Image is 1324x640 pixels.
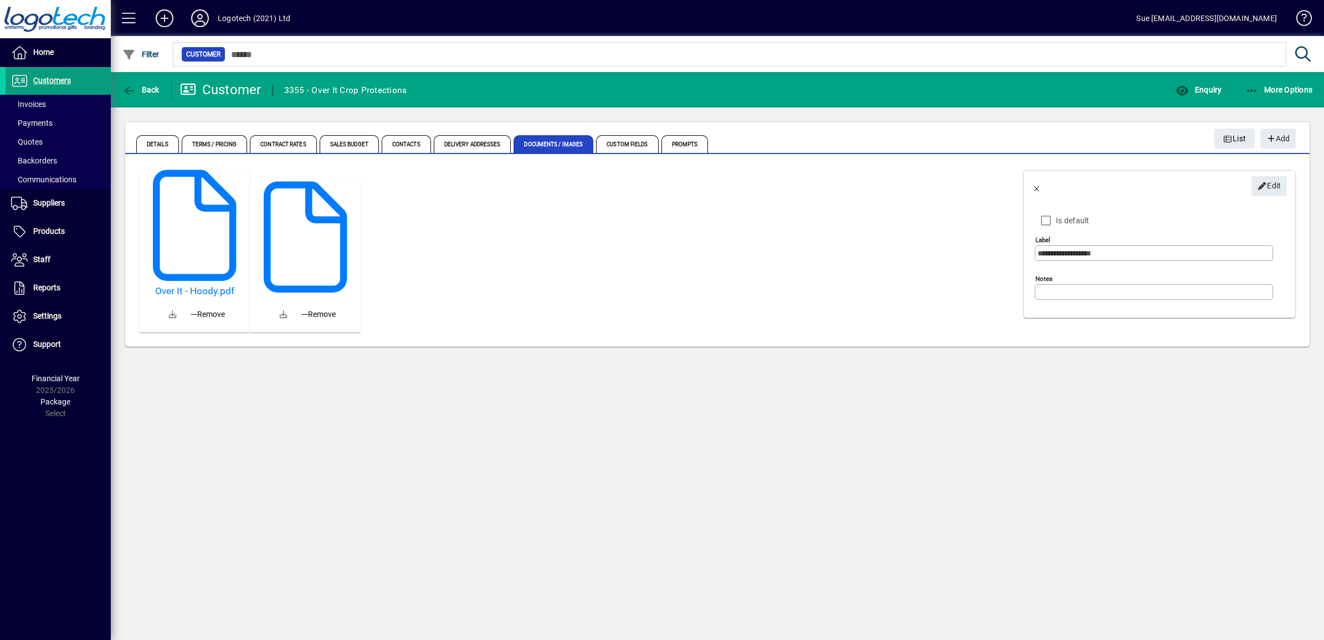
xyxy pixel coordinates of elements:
span: Contacts [382,135,431,153]
span: Details [136,135,179,153]
span: Home [33,48,54,57]
a: Communications [6,170,111,189]
a: Products [6,218,111,245]
span: Back [122,85,160,94]
span: Remove [301,309,336,320]
span: Add [1266,130,1290,148]
button: Back [1024,173,1050,199]
button: Add [147,8,182,28]
span: Customers [33,76,71,85]
span: Support [33,340,61,349]
span: Staff [33,255,50,264]
span: Products [33,227,65,235]
span: Customer [186,49,220,60]
span: More Options [1245,85,1313,94]
button: Back [120,80,162,100]
div: Sue [EMAIL_ADDRESS][DOMAIN_NAME] [1136,9,1277,27]
span: Payments [11,119,53,127]
mat-label: Label [1035,236,1050,244]
span: Custom Fields [596,135,658,153]
a: Suppliers [6,190,111,217]
button: List [1214,129,1255,149]
a: Backorders [6,151,111,170]
a: Over It - Hoody.pdf [143,285,245,297]
span: Reports [33,283,60,292]
a: Staff [6,246,111,274]
a: Quotes [6,132,111,151]
a: Support [6,331,111,359]
span: Terms / Pricing [182,135,248,153]
span: Backorders [11,156,57,165]
span: Edit [1258,177,1281,195]
div: Customer [180,81,261,99]
span: Package [40,397,70,406]
div: 3355 - Over It Crop Protections [284,81,407,99]
span: Settings [33,311,61,320]
span: Remove [191,309,225,320]
span: Quotes [11,137,43,146]
button: Add [1260,129,1296,149]
a: Settings [6,303,111,330]
span: Communications [11,175,76,184]
a: Reports [6,274,111,302]
a: Download [270,301,297,328]
span: List [1223,130,1246,148]
span: Prompts [661,135,709,153]
span: Enquiry [1176,85,1222,94]
span: Documents / Images [514,135,593,153]
div: Logotech (2021) Ltd [218,9,290,27]
mat-label: Notes [1035,275,1053,283]
span: Suppliers [33,198,65,207]
span: Delivery Addresses [434,135,511,153]
a: Invoices [6,95,111,114]
span: Contract Rates [250,135,316,153]
span: Filter [122,50,160,59]
button: Edit [1251,176,1287,196]
a: Payments [6,114,111,132]
app-page-header-button: Back [111,80,172,100]
a: Home [6,39,111,66]
span: Invoices [11,100,46,109]
a: Knowledge Base [1288,2,1310,38]
span: Financial Year [32,374,80,383]
button: Enquiry [1173,80,1224,100]
button: Remove [186,304,229,324]
a: Download [160,301,186,328]
span: Sales Budget [320,135,379,153]
button: Filter [120,44,162,64]
button: More Options [1243,80,1316,100]
button: Profile [182,8,218,28]
button: Remove [297,304,340,324]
